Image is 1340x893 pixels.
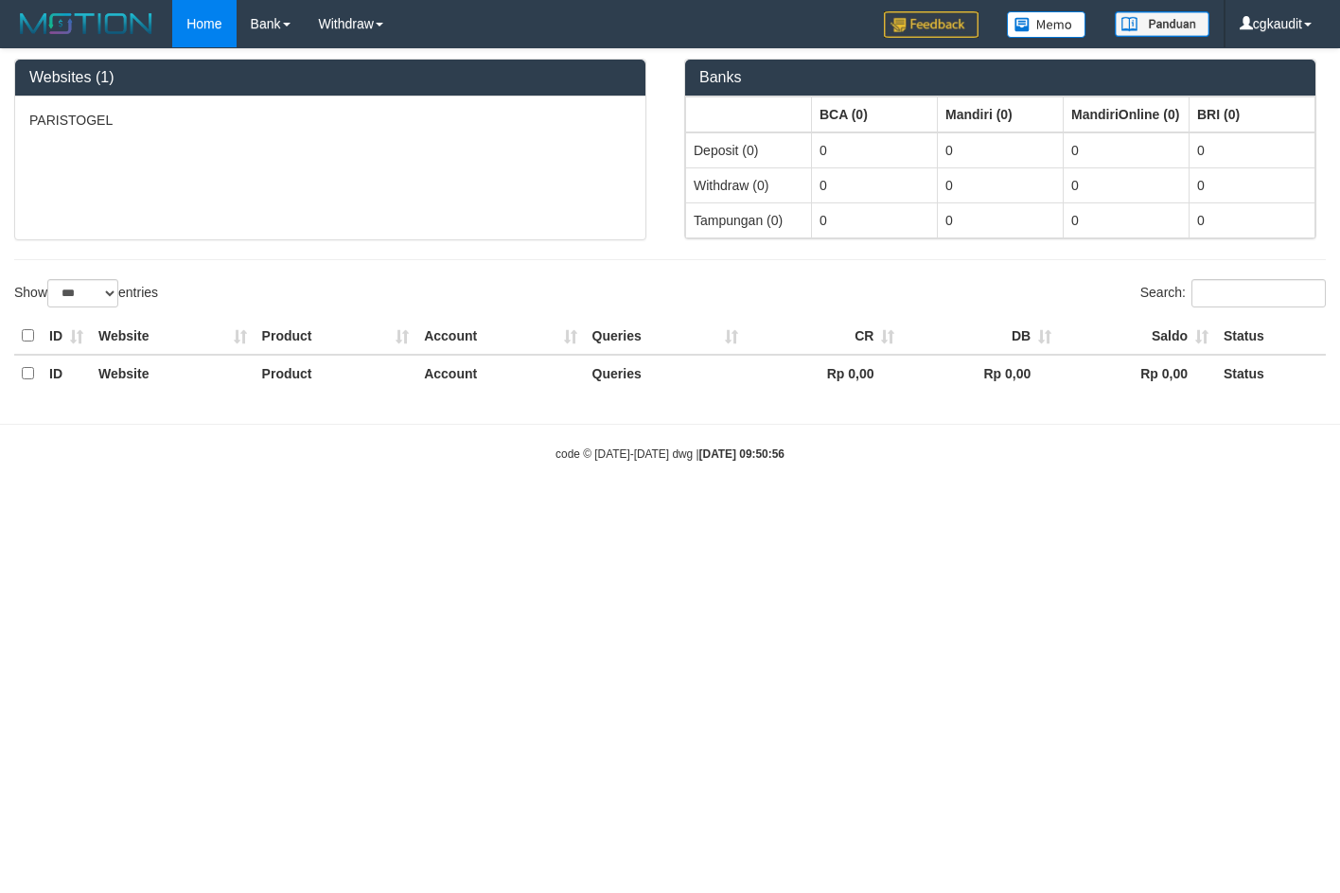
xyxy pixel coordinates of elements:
td: 0 [1190,132,1315,168]
td: Deposit (0) [686,132,812,168]
td: Tampungan (0) [686,202,812,237]
td: 0 [1064,167,1190,202]
th: Queries [585,318,746,355]
th: CR [746,318,903,355]
th: Account [416,318,584,355]
h3: Banks [699,69,1301,86]
th: Product [255,318,417,355]
small: code © [DATE]-[DATE] dwg | [555,447,785,461]
td: 0 [938,167,1064,202]
td: 0 [812,167,938,202]
th: Group: activate to sort column ascending [938,96,1064,132]
select: Showentries [47,279,118,307]
th: Rp 0,00 [902,355,1059,392]
img: panduan.png [1115,11,1209,37]
td: 0 [812,132,938,168]
h3: Websites (1) [29,69,631,86]
label: Show entries [14,279,158,307]
th: Group: activate to sort column ascending [1190,96,1315,132]
td: 0 [1190,202,1315,237]
th: Status [1216,318,1326,355]
th: DB [902,318,1059,355]
th: Website [91,355,255,392]
p: PARISTOGEL [29,111,631,130]
img: Button%20Memo.svg [1007,11,1086,38]
th: Saldo [1059,318,1216,355]
th: ID [42,318,91,355]
th: Group: activate to sort column ascending [812,96,938,132]
img: MOTION_logo.png [14,9,158,38]
td: 0 [812,202,938,237]
input: Search: [1191,279,1326,307]
td: 0 [938,202,1064,237]
th: Queries [585,355,746,392]
th: Product [255,355,417,392]
th: Website [91,318,255,355]
th: Group: activate to sort column ascending [1064,96,1190,132]
td: 0 [1064,202,1190,237]
td: Withdraw (0) [686,167,812,202]
th: Account [416,355,584,392]
th: Rp 0,00 [1059,355,1216,392]
img: Feedback.jpg [884,11,979,38]
td: 0 [1190,167,1315,202]
th: Status [1216,355,1326,392]
td: 0 [1064,132,1190,168]
th: Rp 0,00 [746,355,903,392]
th: Group: activate to sort column ascending [686,96,812,132]
th: ID [42,355,91,392]
td: 0 [938,132,1064,168]
label: Search: [1140,279,1326,307]
strong: [DATE] 09:50:56 [699,447,785,461]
